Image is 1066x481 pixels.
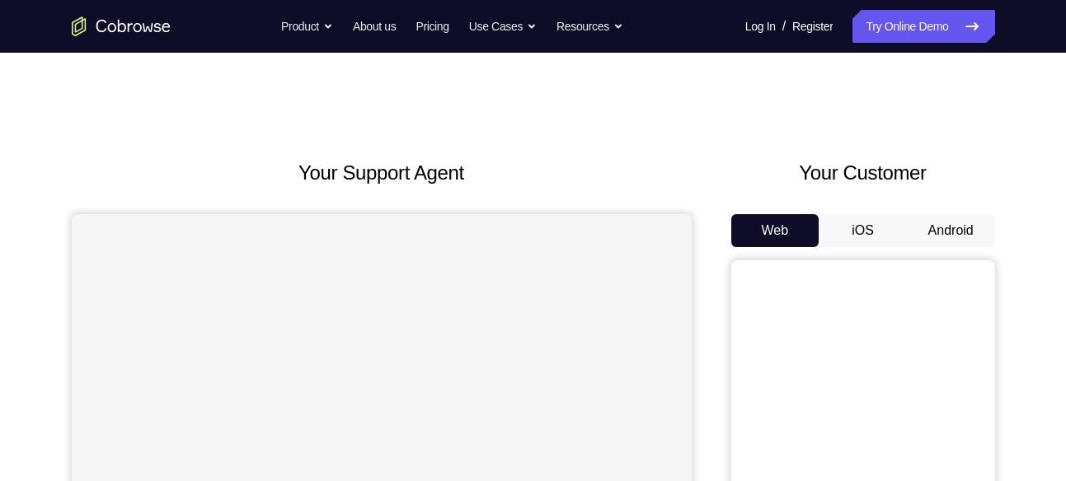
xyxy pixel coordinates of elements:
[556,10,623,43] button: Resources
[731,214,819,247] button: Web
[281,10,333,43] button: Product
[792,10,833,43] a: Register
[782,16,786,36] span: /
[907,214,995,247] button: Android
[72,16,171,36] a: Go to the home page
[731,158,995,188] h2: Your Customer
[469,10,537,43] button: Use Cases
[819,214,907,247] button: iOS
[72,158,692,188] h2: Your Support Agent
[852,10,994,43] a: Try Online Demo
[353,10,396,43] a: About us
[745,10,776,43] a: Log In
[416,10,448,43] a: Pricing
